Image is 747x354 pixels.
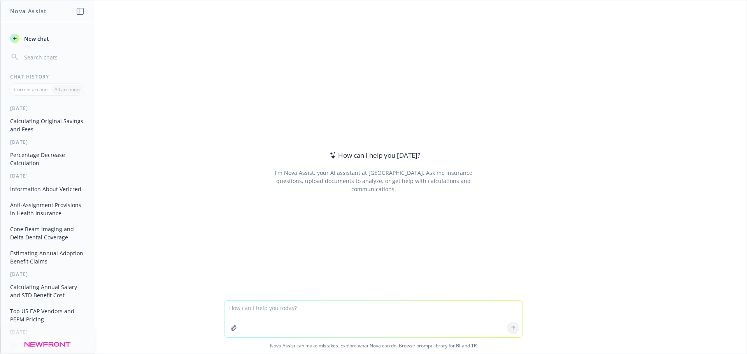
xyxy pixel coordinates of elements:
div: [DATE] [1,271,94,277]
div: [DATE] [1,329,94,335]
button: Calculating Annual Salary and STD Benefit Cost [7,281,88,302]
span: Nova Assist can make mistakes. Explore what Nova can do: Browse prompt library for and [4,338,743,354]
h1: Nova Assist [10,7,47,15]
button: Information About Vericred [7,183,88,195]
input: Search chats [23,52,84,63]
p: All accounts [54,86,81,93]
a: TR [471,342,477,349]
button: Calculating Original Savings and Fees [7,115,88,136]
button: Anti-Assignment Provisions in Health Insurance [7,199,88,220]
button: New chat [7,31,88,45]
button: Percentage Decrease Calculation [7,148,88,169]
div: [DATE] [1,173,94,179]
span: New chat [23,35,49,43]
p: Current account [14,86,49,93]
button: Cone Beam Imaging and Delta Dental Coverage [7,223,88,244]
div: I'm Nova Assist, your AI assistant at [GEOGRAPHIC_DATA]. Ask me insurance questions, upload docum... [264,168,483,193]
div: Chat History [1,73,94,80]
button: Estimating Annual Adoption Benefit Claims [7,247,88,268]
div: How can I help you [DATE]? [327,150,420,160]
a: BI [456,342,461,349]
div: [DATE] [1,139,94,145]
div: [DATE] [1,105,94,112]
button: Top US EAP Vendors and PEPM Pricing [7,305,88,326]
